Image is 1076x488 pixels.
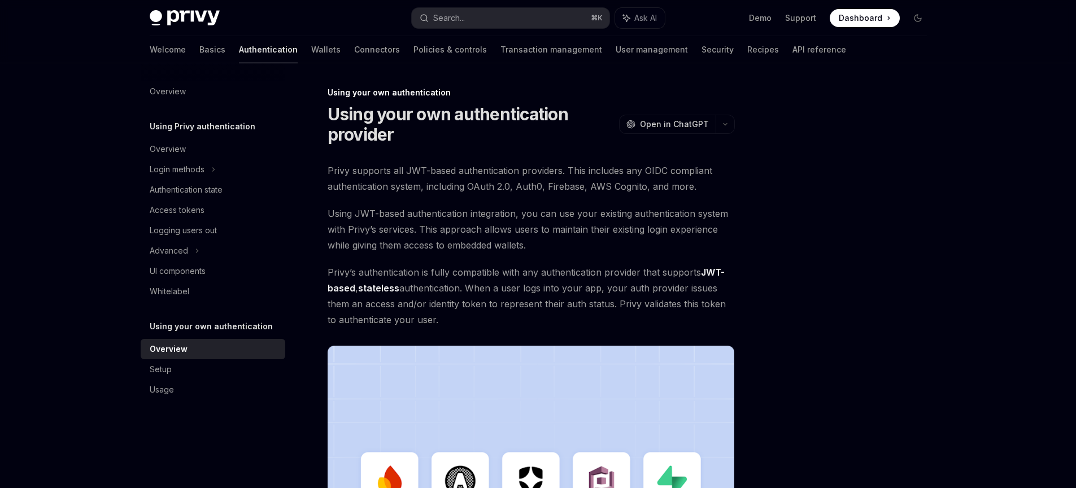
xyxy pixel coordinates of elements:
[141,261,285,281] a: UI components
[785,12,816,24] a: Support
[412,8,609,28] button: Search...⌘K
[792,36,846,63] a: API reference
[311,36,341,63] a: Wallets
[141,180,285,200] a: Authentication state
[150,183,223,197] div: Authentication state
[199,36,225,63] a: Basics
[150,120,255,133] h5: Using Privy authentication
[150,244,188,258] div: Advanced
[591,14,603,23] span: ⌘ K
[500,36,602,63] a: Transaction management
[150,85,186,98] div: Overview
[150,383,174,396] div: Usage
[830,9,900,27] a: Dashboard
[150,36,186,63] a: Welcome
[354,36,400,63] a: Connectors
[358,282,399,294] a: stateless
[749,12,772,24] a: Demo
[619,115,716,134] button: Open in ChatGPT
[150,285,189,298] div: Whitelabel
[413,36,487,63] a: Policies & controls
[150,342,188,356] div: Overview
[150,203,204,217] div: Access tokens
[328,264,735,328] span: Privy’s authentication is fully compatible with any authentication provider that supports , authe...
[150,363,172,376] div: Setup
[150,224,217,237] div: Logging users out
[141,339,285,359] a: Overview
[141,380,285,400] a: Usage
[328,104,615,145] h1: Using your own authentication provider
[328,87,735,98] div: Using your own authentication
[150,264,206,278] div: UI components
[141,81,285,102] a: Overview
[141,200,285,220] a: Access tokens
[615,8,665,28] button: Ask AI
[328,163,735,194] span: Privy supports all JWT-based authentication providers. This includes any OIDC compliant authentic...
[640,119,709,130] span: Open in ChatGPT
[150,163,204,176] div: Login methods
[702,36,734,63] a: Security
[433,11,465,25] div: Search...
[150,320,273,333] h5: Using your own authentication
[909,9,927,27] button: Toggle dark mode
[747,36,779,63] a: Recipes
[239,36,298,63] a: Authentication
[150,142,186,156] div: Overview
[141,281,285,302] a: Whitelabel
[634,12,657,24] span: Ask AI
[328,206,735,253] span: Using JWT-based authentication integration, you can use your existing authentication system with ...
[141,139,285,159] a: Overview
[616,36,688,63] a: User management
[839,12,882,24] span: Dashboard
[141,220,285,241] a: Logging users out
[141,359,285,380] a: Setup
[150,10,220,26] img: dark logo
